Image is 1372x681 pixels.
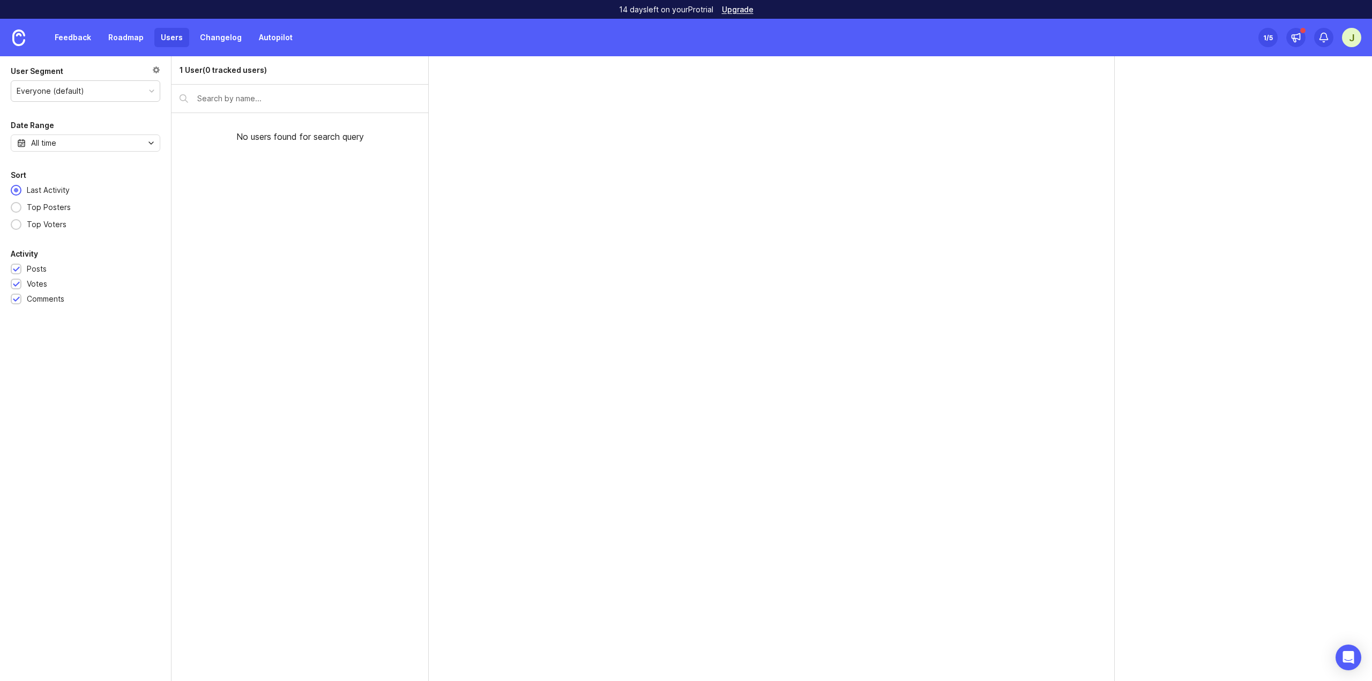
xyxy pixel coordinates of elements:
button: 1/5 [1258,28,1278,47]
a: Changelog [193,28,248,47]
div: Votes [27,278,47,290]
div: Posts [27,263,47,275]
div: Last Activity [21,184,75,196]
a: Upgrade [722,6,754,13]
div: 1 User (0 tracked users) [180,64,267,76]
img: Canny Home [12,29,25,46]
p: 14 days left on your Pro trial [619,4,713,15]
a: Roadmap [102,28,150,47]
div: All time [31,137,56,149]
input: Search by name... [197,93,420,104]
svg: toggle icon [143,139,160,147]
div: Sort [11,169,26,182]
div: No users found for search query [171,113,428,160]
div: Comments [27,293,64,305]
div: Open Intercom Messenger [1336,645,1361,670]
div: Everyone (default) [17,85,84,97]
div: 1 /5 [1263,30,1273,45]
button: J [1342,28,1361,47]
a: Autopilot [252,28,299,47]
div: Top Voters [21,219,72,230]
div: Date Range [11,119,54,132]
a: Users [154,28,189,47]
div: Top Posters [21,201,76,213]
div: Activity [11,248,38,260]
div: User Segment [11,65,63,78]
a: Feedback [48,28,98,47]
